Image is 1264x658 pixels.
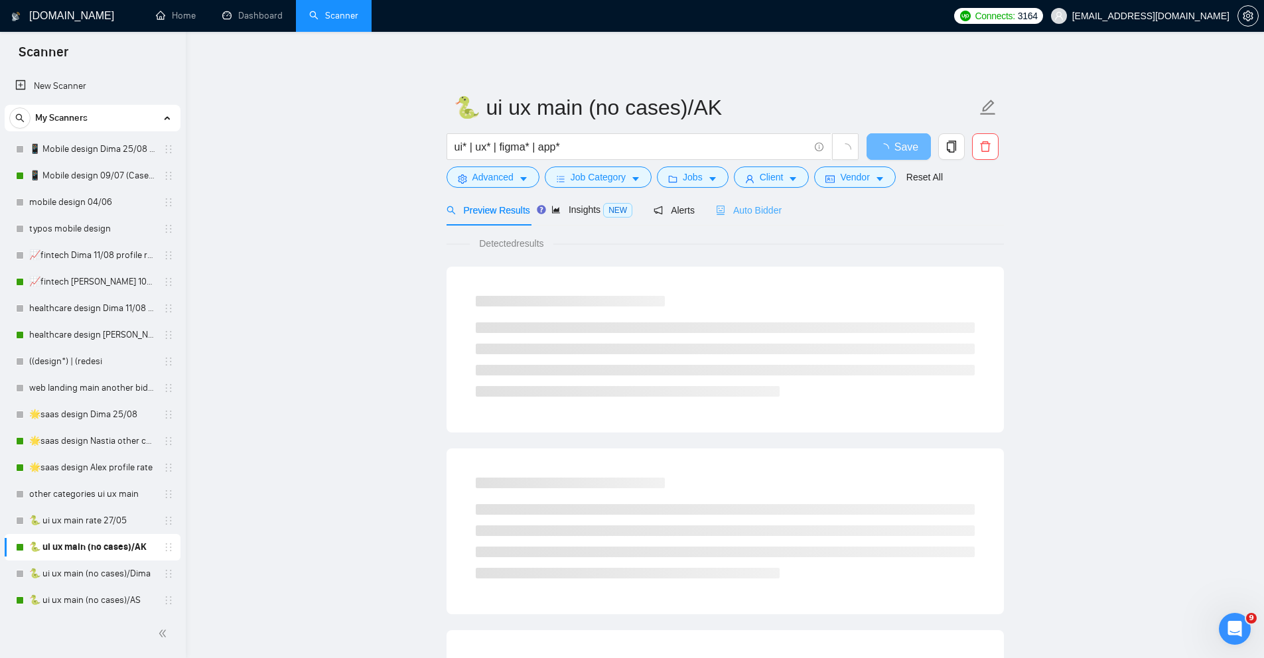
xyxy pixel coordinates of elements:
[29,401,155,428] a: 🌟saas design Dima 25/08
[29,242,155,269] a: 📈fintech Dima 11/08 profile rate without Exclusively (25.08 to 24/7)
[29,375,155,401] a: web landing main another bid 27/05
[156,10,196,21] a: homeHome
[551,205,561,214] span: area-chart
[1237,5,1259,27] button: setting
[163,436,174,446] span: holder
[29,534,155,560] a: 🐍 ui ux main (no cases)/AK
[163,595,174,606] span: holder
[29,189,155,216] a: mobile design 04/06
[875,174,884,184] span: caret-down
[668,174,677,184] span: folder
[734,166,809,188] button: userClientcaret-down
[960,11,971,21] img: upwork-logo.png
[447,166,539,188] button: settingAdvancedcaret-down
[657,166,729,188] button: folderJobscaret-down
[8,42,79,70] span: Scanner
[163,568,174,579] span: holder
[158,627,171,640] span: double-left
[447,206,456,215] span: search
[603,203,632,218] span: NEW
[29,587,155,614] a: 🐍 ui ux main (no cases)/AS
[5,73,180,99] li: New Scanner
[654,205,695,216] span: Alerts
[472,170,514,184] span: Advanced
[447,205,530,216] span: Preview Results
[29,454,155,481] a: 🌟saas design Alex profile rate
[9,107,31,129] button: search
[163,515,174,526] span: holder
[571,170,626,184] span: Job Category
[631,174,640,184] span: caret-down
[939,141,964,153] span: copy
[975,9,1015,23] span: Connects:
[163,170,174,181] span: holder
[1237,11,1259,21] a: setting
[545,166,652,188] button: barsJob Categorycaret-down
[1246,613,1257,624] span: 9
[455,139,809,155] input: Search Freelance Jobs...
[551,204,632,215] span: Insights
[163,144,174,155] span: holder
[1238,11,1258,21] span: setting
[163,197,174,208] span: holder
[454,91,977,124] input: Scanner name...
[10,113,30,123] span: search
[29,348,155,375] a: ((design*) | (redesi
[815,143,823,151] span: info-circle
[654,206,663,215] span: notification
[163,462,174,473] span: holder
[29,322,155,348] a: healthcare design [PERSON_NAME] 04/06 profile rate
[938,133,965,160] button: copy
[309,10,358,21] a: searchScanner
[470,236,553,251] span: Detected results
[222,10,283,21] a: dashboardDashboard
[163,250,174,261] span: holder
[15,73,170,99] a: New Scanner
[29,269,155,295] a: 📈fintech [PERSON_NAME] 10/07 profile rate
[163,542,174,553] span: holder
[979,99,997,116] span: edit
[29,163,155,189] a: 📱 Mobile design 09/07 (Cases & UX/UI Cat)
[814,166,895,188] button: idcardVendorcaret-down
[458,174,467,184] span: setting
[556,174,565,184] span: bars
[906,170,943,184] a: Reset All
[163,409,174,420] span: holder
[1219,613,1251,645] iframe: Intercom live chat
[788,174,798,184] span: caret-down
[35,105,88,131] span: My Scanners
[973,141,998,153] span: delete
[878,143,894,154] span: loading
[716,205,782,216] span: Auto Bidder
[683,170,703,184] span: Jobs
[163,277,174,287] span: holder
[29,428,155,454] a: 🌟saas design Nastia other cover 27/05
[163,224,174,234] span: holder
[519,174,528,184] span: caret-down
[29,136,155,163] a: 📱 Mobile design Dima 25/08 (another cover)
[867,133,931,160] button: Save
[708,174,717,184] span: caret-down
[11,6,21,27] img: logo
[894,139,918,155] span: Save
[535,204,547,216] div: Tooltip anchor
[760,170,784,184] span: Client
[5,105,180,614] li: My Scanners
[29,560,155,587] a: 🐍 ui ux main (no cases)/Dima
[29,295,155,322] a: healthcare design Dima 11/08 profile rate
[839,143,851,155] span: loading
[163,489,174,499] span: holder
[1018,9,1038,23] span: 3164
[163,356,174,367] span: holder
[29,507,155,534] a: 🐍 ui ux main rate 27/05
[840,170,869,184] span: Vendor
[972,133,999,160] button: delete
[745,174,754,184] span: user
[163,383,174,393] span: holder
[29,216,155,242] a: typos mobile design
[163,330,174,340] span: holder
[163,303,174,314] span: holder
[29,481,155,507] a: other categories ui ux main
[1054,11,1064,21] span: user
[825,174,835,184] span: idcard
